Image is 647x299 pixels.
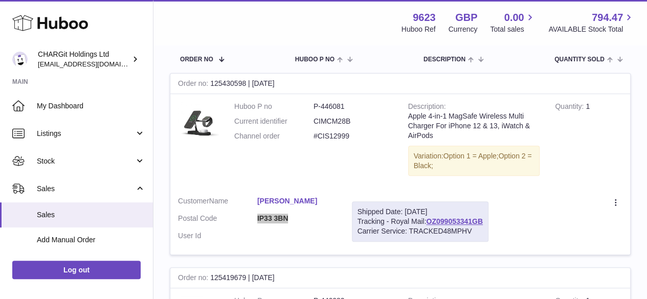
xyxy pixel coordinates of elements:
span: Description [423,56,465,63]
div: 125430598 | [DATE] [170,74,630,94]
span: Stock [37,156,135,166]
span: Order No [180,56,213,63]
a: Log out [12,261,141,279]
img: internalAdmin-9623@internal.huboo.com [12,52,28,67]
div: Carrier Service: TRACKED48MPHV [358,226,483,236]
div: Huboo Ref [401,25,436,34]
span: Option 1 = Apple; [443,152,499,160]
dd: P-446081 [314,102,393,111]
dt: Current identifier [234,117,314,126]
dt: Name [178,196,257,209]
span: Quantity Sold [554,56,605,63]
span: My Dashboard [37,101,145,111]
dd: CIMCM28B [314,117,393,126]
dt: Huboo P no [234,102,314,111]
img: 96231656945573.JPG [178,102,219,143]
dd: #CIS12999 [314,131,393,141]
div: Currency [449,25,478,34]
span: Listings [37,129,135,139]
a: 0.00 Total sales [490,11,536,34]
dt: Channel order [234,131,314,141]
div: Tracking - Royal Mail: [352,201,488,242]
strong: Order no [178,79,210,90]
a: 794.47 AVAILABLE Stock Total [548,11,635,34]
span: Option 2 = Black; [414,152,532,170]
span: Total sales [490,25,536,34]
span: Sales [37,210,145,220]
a: [PERSON_NAME] [257,196,337,206]
a: IP33 3BN [257,214,337,223]
strong: Quantity [555,102,586,113]
span: 0.00 [504,11,524,25]
strong: 9623 [413,11,436,25]
div: Variation: [408,146,540,176]
span: Huboo P no [295,56,334,63]
span: Add Manual Order [37,235,145,245]
span: Customer [178,197,209,205]
dt: User Id [178,231,257,241]
div: CHARGit Holdings Ltd [38,50,130,69]
strong: GBP [455,11,477,25]
strong: Description [408,102,446,113]
a: OZ099053341GB [426,217,483,225]
span: 794.47 [592,11,623,25]
span: Sales [37,184,135,194]
div: 125419679 | [DATE] [170,268,630,288]
div: Shipped Date: [DATE] [358,207,483,217]
td: 1 [547,94,630,189]
span: AVAILABLE Stock Total [548,25,635,34]
span: [EMAIL_ADDRESS][DOMAIN_NAME] [38,60,150,68]
div: Apple 4-in-1 MagSafe Wireless Multi Charger For iPhone 12 & 13, iWatch & AirPods [408,111,540,141]
dt: Postal Code [178,214,257,226]
strong: Order no [178,273,210,284]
